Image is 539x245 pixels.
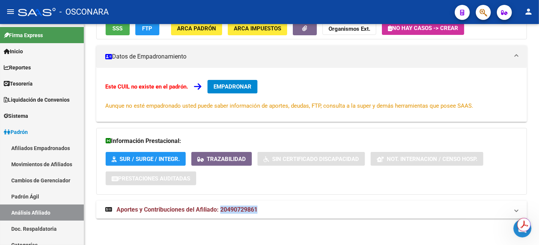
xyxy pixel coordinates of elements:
span: Aportes y Contribuciones del Afiliado: 20490729861 [117,206,257,213]
span: Trazabilidad [207,156,246,162]
iframe: Intercom live chat [513,219,531,237]
strong: Este CUIL no existe en el padrón. [105,83,188,90]
span: - OSCONARA [59,4,109,20]
button: Organismos Ext. [322,21,376,35]
span: Aunque no esté empadronado usted puede saber información de aportes, deudas, FTP, consulta a la s... [105,102,473,109]
span: ARCA Padrón [177,25,216,32]
button: Prestaciones Auditadas [106,171,196,185]
span: Tesorería [4,80,33,88]
span: Prestaciones Auditadas [118,175,190,182]
span: Sistema [4,112,28,120]
button: EMPADRONAR [207,80,257,93]
button: FTP [135,21,159,35]
button: Not. Internacion / Censo Hosp. [371,152,483,166]
span: SUR / SURGE / INTEGR. [120,156,180,162]
span: Reportes [4,63,31,72]
button: SUR / SURGE / INTEGR. [106,152,186,166]
mat-icon: person [524,7,533,16]
mat-icon: menu [6,7,15,16]
button: ARCA Impuestos [228,21,287,35]
button: SSS [106,21,130,35]
span: Padrón [4,128,28,136]
span: SSS [113,25,123,32]
span: Liquidación de Convenios [4,96,70,104]
h3: Información Prestacional: [106,136,518,146]
button: No hay casos -> Crear [382,21,464,35]
span: Inicio [4,47,23,56]
button: Trazabilidad [191,152,252,166]
span: EMPADRONAR [213,83,251,90]
mat-panel-title: Datos de Empadronamiento [105,53,509,61]
strong: Organismos Ext. [329,26,370,32]
span: No hay casos -> Crear [388,25,458,32]
span: Not. Internacion / Censo Hosp. [387,156,477,162]
button: Sin Certificado Discapacidad [257,152,365,166]
span: Firma Express [4,31,43,39]
span: FTP [142,25,153,32]
span: Sin Certificado Discapacidad [272,156,359,162]
mat-expansion-panel-header: Datos de Empadronamiento [96,45,527,68]
div: Datos de Empadronamiento [96,68,527,122]
mat-expansion-panel-header: Aportes y Contribuciones del Afiliado: 20490729861 [96,201,527,219]
span: ARCA Impuestos [234,25,281,32]
button: ARCA Padrón [171,21,222,35]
